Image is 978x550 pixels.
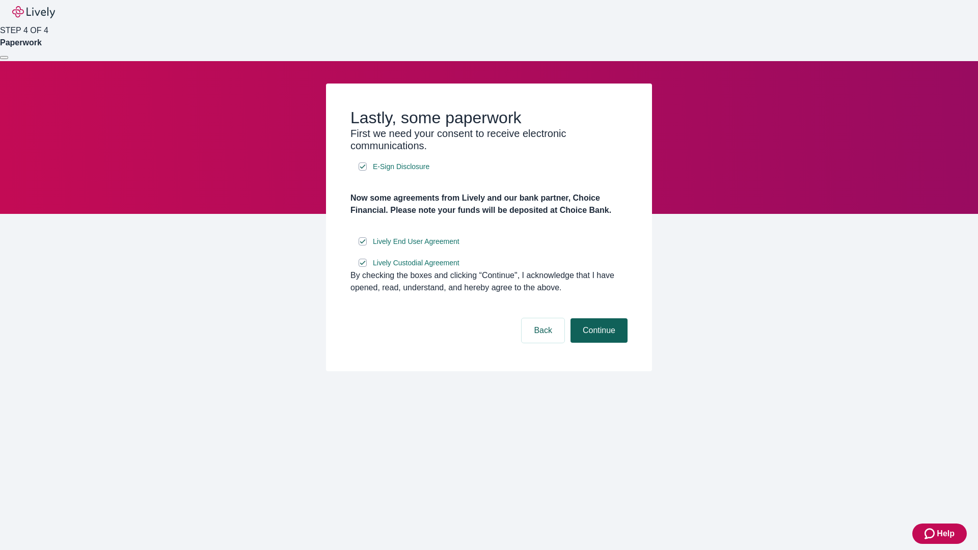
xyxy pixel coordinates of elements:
span: Lively Custodial Agreement [373,258,459,268]
span: Lively End User Agreement [373,236,459,247]
a: e-sign disclosure document [371,257,461,269]
h4: Now some agreements from Lively and our bank partner, Choice Financial. Please note your funds wi... [350,192,628,216]
svg: Zendesk support icon [925,528,937,540]
button: Zendesk support iconHelp [912,524,967,544]
a: e-sign disclosure document [371,160,431,173]
h2: Lastly, some paperwork [350,108,628,127]
div: By checking the boxes and clicking “Continue", I acknowledge that I have opened, read, understand... [350,269,628,294]
span: E-Sign Disclosure [373,161,429,172]
img: Lively [12,6,55,18]
button: Continue [570,318,628,343]
a: e-sign disclosure document [371,235,461,248]
span: Help [937,528,955,540]
h3: First we need your consent to receive electronic communications. [350,127,628,152]
button: Back [522,318,564,343]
